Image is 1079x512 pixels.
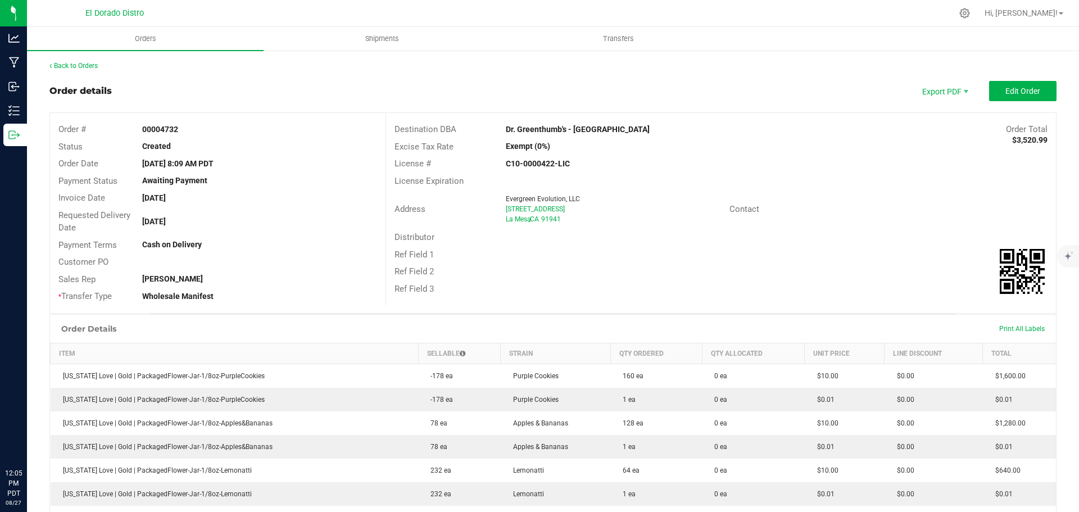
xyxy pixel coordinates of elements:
span: License # [395,158,431,169]
span: Transfer Type [58,291,112,301]
span: $0.01 [811,443,835,451]
span: License Expiration [395,176,464,186]
a: Shipments [264,27,500,51]
p: 12:05 PM PDT [5,468,22,499]
inline-svg: Manufacturing [8,57,20,68]
span: [STREET_ADDRESS] [506,205,565,213]
span: Orders [120,34,171,44]
span: 232 ea [425,466,451,474]
span: 0 ea [709,443,727,451]
span: Ref Field 2 [395,266,434,277]
span: $0.00 [891,372,914,380]
span: Contact [729,204,759,214]
span: Order Total [1006,124,1048,134]
span: , [529,215,530,223]
span: Destination DBA [395,124,456,134]
strong: [DATE] [142,217,166,226]
span: 78 ea [425,443,447,451]
div: Manage settings [958,8,972,19]
strong: Created [142,142,171,151]
strong: Dr. Greenthumb's - [GEOGRAPHIC_DATA] [506,125,650,134]
th: Qty Allocated [702,343,804,364]
span: 91941 [541,215,561,223]
li: Export PDF [910,81,978,101]
th: Item [51,343,419,364]
span: Hi, [PERSON_NAME]! [985,8,1058,17]
span: Status [58,142,83,152]
span: Ref Field 1 [395,250,434,260]
span: $0.01 [811,396,835,404]
th: Qty Ordered [610,343,702,364]
span: 0 ea [709,419,727,427]
strong: 00004732 [142,125,178,134]
span: 160 ea [617,372,643,380]
span: Distributor [395,232,434,242]
span: La Mesa [506,215,531,223]
strong: [PERSON_NAME] [142,274,203,283]
span: 0 ea [709,490,727,498]
th: Unit Price [805,343,885,364]
strong: Awaiting Payment [142,176,207,185]
iframe: Resource center [11,422,45,456]
span: Payment Status [58,176,117,186]
inline-svg: Analytics [8,33,20,44]
strong: Cash on Delivery [142,240,202,249]
span: $10.00 [811,372,838,380]
span: Sales Rep [58,274,96,284]
qrcode: 00004732 [1000,249,1045,294]
th: Strain [501,343,611,364]
span: CA [530,215,539,223]
th: Line Discount [885,343,983,364]
span: Print All Labels [999,325,1045,333]
h1: Order Details [61,324,116,333]
div: Order details [49,84,112,98]
span: Excise Tax Rate [395,142,454,152]
span: Customer PO [58,257,108,267]
img: Scan me! [1000,249,1045,294]
span: 0 ea [709,466,727,474]
span: Requested Delivery Date [58,210,130,233]
span: 1 ea [617,396,636,404]
span: $0.01 [811,490,835,498]
span: [US_STATE] Love | Gold | PackagedFlower-Jar-1/8oz-Lemonatti [57,490,252,498]
span: 0 ea [709,396,727,404]
span: Apples & Bananas [507,419,568,427]
span: $0.01 [990,490,1013,498]
span: -178 ea [425,372,453,380]
span: 1 ea [617,490,636,498]
th: Sellable [418,343,501,364]
span: Transfers [588,34,649,44]
span: $0.01 [990,396,1013,404]
span: $10.00 [811,419,838,427]
span: [US_STATE] Love | Gold | PackagedFlower-Jar-1/8oz-PurpleCookies [57,372,265,380]
button: Edit Order [989,81,1057,101]
inline-svg: Inbound [8,81,20,92]
strong: [DATE] 8:09 AM PDT [142,159,214,168]
strong: $3,520.99 [1012,135,1048,144]
span: $640.00 [990,466,1021,474]
span: Edit Order [1005,87,1040,96]
span: Apples & Bananas [507,443,568,451]
span: 1 ea [617,443,636,451]
a: Orders [27,27,264,51]
strong: [DATE] [142,193,166,202]
span: $0.00 [891,396,914,404]
span: Payment Terms [58,240,117,250]
a: Transfers [500,27,737,51]
span: -178 ea [425,396,453,404]
span: Shipments [350,34,414,44]
span: [US_STATE] Love | Gold | PackagedFlower-Jar-1/8oz-Apples&Bananas [57,419,273,427]
span: $0.00 [891,443,914,451]
span: Lemonatti [507,466,544,474]
span: $0.00 [891,466,914,474]
span: [US_STATE] Love | Gold | PackagedFlower-Jar-1/8oz-Lemonatti [57,466,252,474]
span: Address [395,204,425,214]
span: $10.00 [811,466,838,474]
span: El Dorado Distro [85,8,144,18]
inline-svg: Outbound [8,129,20,141]
strong: Exempt (0%) [506,142,550,151]
th: Total [983,343,1056,364]
span: 128 ea [617,419,643,427]
span: Ref Field 3 [395,284,434,294]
